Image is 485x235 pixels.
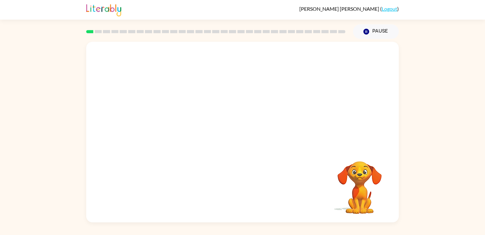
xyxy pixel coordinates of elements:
button: Pause [353,24,399,39]
a: Logout [382,6,397,12]
img: Literably [86,3,121,16]
span: [PERSON_NAME] [PERSON_NAME] [299,6,380,12]
div: ( ) [299,6,399,12]
video: Your browser must support playing .mp4 files to use Literably. Please try using another browser. [328,152,391,215]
